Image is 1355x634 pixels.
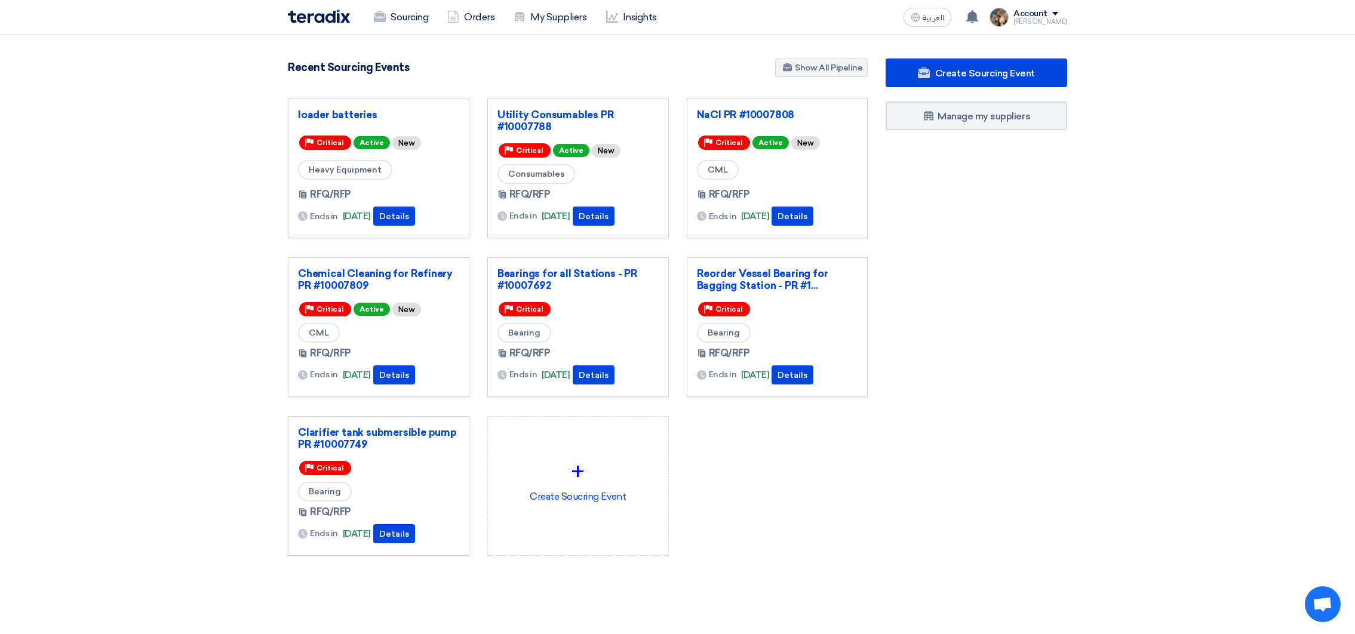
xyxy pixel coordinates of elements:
span: [DATE] [343,527,371,541]
img: file_1710751448746.jpg [990,8,1009,27]
span: RFQ/RFP [509,187,551,202]
div: Create Soucring Event [497,426,659,531]
a: NaCl PR #10007808 [697,109,858,121]
button: Details [573,207,614,226]
div: New [392,136,421,150]
a: Manage my suppliers [886,101,1067,130]
div: New [392,303,421,316]
div: New [791,136,820,150]
span: Heavy Equipment [298,160,392,180]
span: Critical [516,146,543,155]
span: [DATE] [343,210,371,223]
span: RFQ/RFP [709,187,750,202]
a: Orders [438,4,504,30]
button: Details [573,365,614,384]
a: loader batteries [298,109,459,121]
a: Bearings for all Stations - PR #10007692 [497,267,659,291]
span: RFQ/RFP [709,346,750,361]
span: Ends in [310,210,338,223]
span: Bearing [298,482,352,501]
span: العربية [923,14,944,22]
span: Ends in [509,368,537,381]
span: Critical [317,464,344,472]
span: [DATE] [741,210,769,223]
span: Bearing [497,323,551,343]
span: Ends in [310,527,338,540]
img: Teradix logo [288,10,350,23]
span: [DATE] [542,210,570,223]
span: Ends in [709,368,737,381]
span: RFQ/RFP [310,187,351,202]
button: Details [373,365,415,384]
span: Ends in [709,210,737,223]
span: Active [553,144,589,157]
div: [PERSON_NAME] [1013,19,1067,25]
span: CML [697,160,739,180]
div: New [592,144,620,158]
a: Clarifier tank submersible pump PR #10007749 [298,426,459,450]
span: RFQ/RFP [310,346,351,361]
a: Open chat [1305,586,1341,622]
a: Show All Pipeline [775,59,868,77]
span: Active [354,303,390,316]
button: العربية [904,8,951,27]
span: Active [752,136,789,149]
span: [DATE] [343,368,371,382]
span: Critical [715,305,743,313]
span: Critical [715,139,743,147]
button: Details [772,207,813,226]
span: Ends in [509,210,537,222]
button: Details [373,207,415,226]
span: CML [298,323,340,343]
span: [DATE] [741,368,769,382]
button: Details [772,365,813,384]
a: Reorder Vessel Bearing for Bagging Station - PR #1... [697,267,858,291]
span: Bearing [697,323,751,343]
div: Account [1013,9,1047,19]
h4: Recent Sourcing Events [288,61,409,74]
span: RFQ/RFP [310,505,351,519]
div: + [497,454,659,490]
span: Critical [516,305,543,313]
button: Details [373,524,415,543]
a: Insights [597,4,666,30]
a: Utility Consumables PR #10007788 [497,109,659,133]
a: Sourcing [364,4,438,30]
a: My Suppliers [504,4,596,30]
span: [DATE] [542,368,570,382]
span: RFQ/RFP [509,346,551,361]
span: Critical [317,139,344,147]
span: Consumables [497,164,575,184]
span: Active [354,136,390,149]
a: Chemical Cleaning for Refinery PR #10007809 [298,267,459,291]
span: Ends in [310,368,338,381]
span: Create Sourcing Event [935,67,1035,79]
span: Critical [317,305,344,313]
